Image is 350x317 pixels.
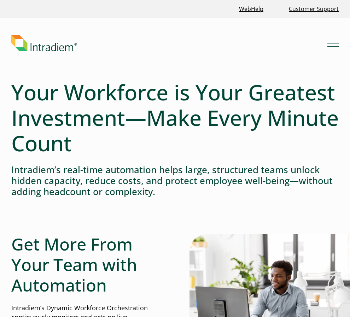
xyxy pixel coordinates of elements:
a: Customer Support [286,1,342,17]
a: Link opens in a new window [236,1,266,17]
h4: Intradiem’s real-time automation helps large, structured teams unlock hidden capacity, reduce cos... [11,164,339,198]
h1: Your Workforce is Your Greatest Investment—Make Every Minute Count [11,80,339,156]
img: Intradiem [11,35,77,51]
h2: Get More From Your Team with Automation [11,234,161,295]
button: Mobile Navigation Button [327,37,339,49]
a: Link to homepage of Intradiem [11,35,327,51]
